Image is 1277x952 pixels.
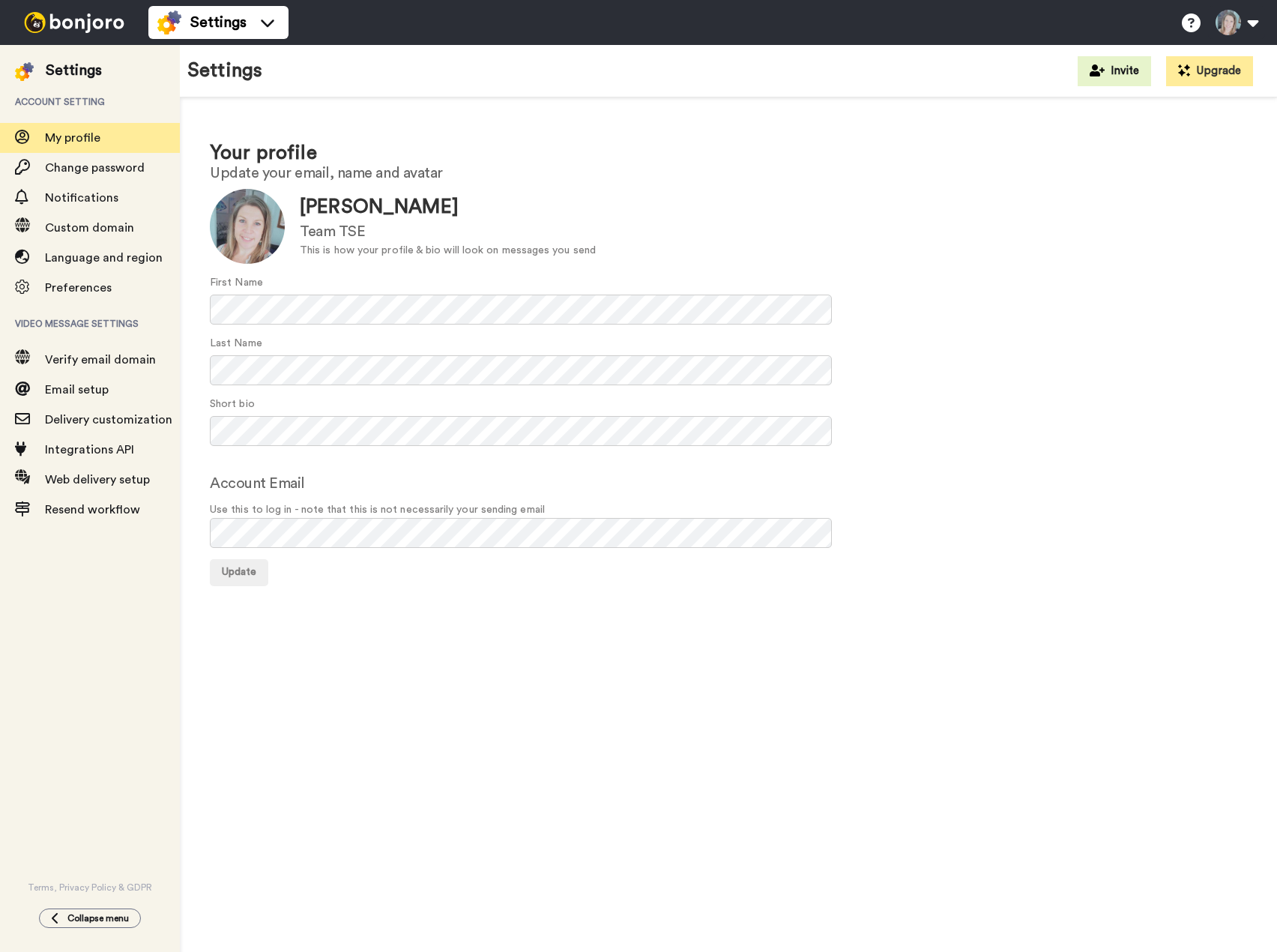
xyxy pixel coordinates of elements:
span: Preferences [45,282,112,294]
span: Update [222,567,256,577]
button: Update [210,559,268,586]
span: Settings [190,12,247,33]
span: My profile [45,132,100,144]
span: Change password [45,162,145,174]
h2: Update your email, name and avatar [210,165,1247,181]
span: Use this to log in - note that this is not necessarily your sending email [210,502,1247,518]
div: Settings [46,60,102,81]
div: [PERSON_NAME] [300,193,596,221]
span: Custom domain [45,222,134,234]
span: Verify email domain [45,354,156,366]
span: Integrations API [45,444,134,456]
span: Language and region [45,252,163,264]
div: Team TSE [300,221,596,243]
img: settings-colored.svg [157,10,181,34]
label: Last Name [210,336,262,352]
button: Collapse menu [39,909,141,928]
img: settings-colored.svg [15,62,34,81]
label: Account Email [210,472,305,495]
span: Notifications [45,192,118,204]
button: Invite [1078,56,1151,86]
label: First Name [210,275,263,291]
h1: Your profile [210,142,1247,164]
img: bj-logo-header-white.svg [18,12,130,33]
span: Collapse menu [67,912,129,924]
span: Delivery customization [45,414,172,426]
span: Resend workflow [45,504,140,516]
button: Upgrade [1166,56,1253,86]
h1: Settings [187,60,262,82]
label: Short bio [210,397,255,412]
div: This is how your profile & bio will look on messages you send [300,243,596,259]
span: Web delivery setup [45,474,150,486]
span: Email setup [45,384,109,396]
